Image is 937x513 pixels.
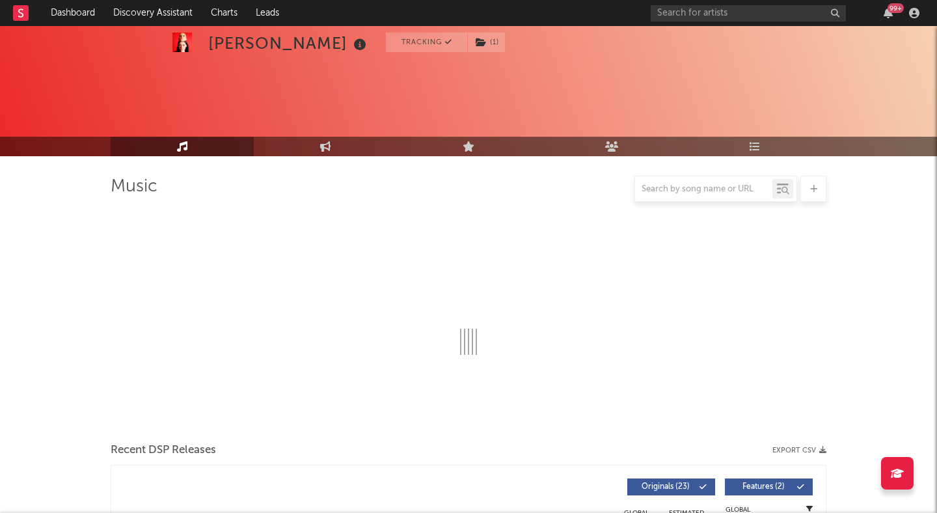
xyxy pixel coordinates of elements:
[386,33,467,52] button: Tracking
[733,483,793,491] span: Features ( 2 )
[111,443,216,458] span: Recent DSP Releases
[635,184,772,195] input: Search by song name or URL
[884,8,893,18] button: 99+
[627,478,715,495] button: Originals(23)
[772,447,826,454] button: Export CSV
[888,3,904,13] div: 99 +
[468,33,505,52] button: (1)
[725,478,813,495] button: Features(2)
[208,33,370,54] div: [PERSON_NAME]
[467,33,506,52] span: ( 1 )
[651,5,846,21] input: Search for artists
[636,483,696,491] span: Originals ( 23 )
